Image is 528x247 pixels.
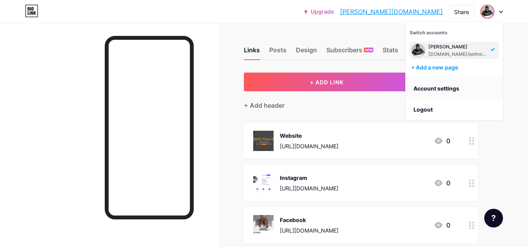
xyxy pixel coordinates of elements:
[410,30,447,36] span: Switch accounts
[365,48,372,52] span: NEW
[280,174,338,182] div: Instagram
[434,136,450,146] div: 0
[280,142,338,150] div: [URL][DOMAIN_NAME]
[296,45,317,59] div: Design
[280,131,338,140] div: Website
[280,184,338,192] div: [URL][DOMAIN_NAME]
[406,99,503,120] li: Logout
[244,101,285,110] div: + Add header
[253,215,274,235] img: Facebook
[244,73,410,91] button: + ADD LINK
[411,43,425,57] img: Seth Mayiza
[481,5,494,18] img: Seth Mayiza
[434,178,450,188] div: 0
[383,45,398,59] div: Stats
[411,64,499,71] div: + Add a new page
[326,45,373,59] div: Subscribers
[244,45,260,59] div: Links
[304,9,334,15] a: Upgrade
[428,44,489,50] div: [PERSON_NAME]
[269,45,286,59] div: Posts
[253,131,274,151] img: Website
[434,220,450,230] div: 0
[340,7,443,16] a: [PERSON_NAME][DOMAIN_NAME]
[454,8,469,16] div: Share
[280,226,338,235] div: [URL][DOMAIN_NAME]
[428,51,489,57] div: [DOMAIN_NAME]/sethmayiza
[253,173,274,193] img: Instagram
[406,78,503,99] a: Account settings
[280,216,338,224] div: Facebook
[310,79,344,85] span: + ADD LINK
